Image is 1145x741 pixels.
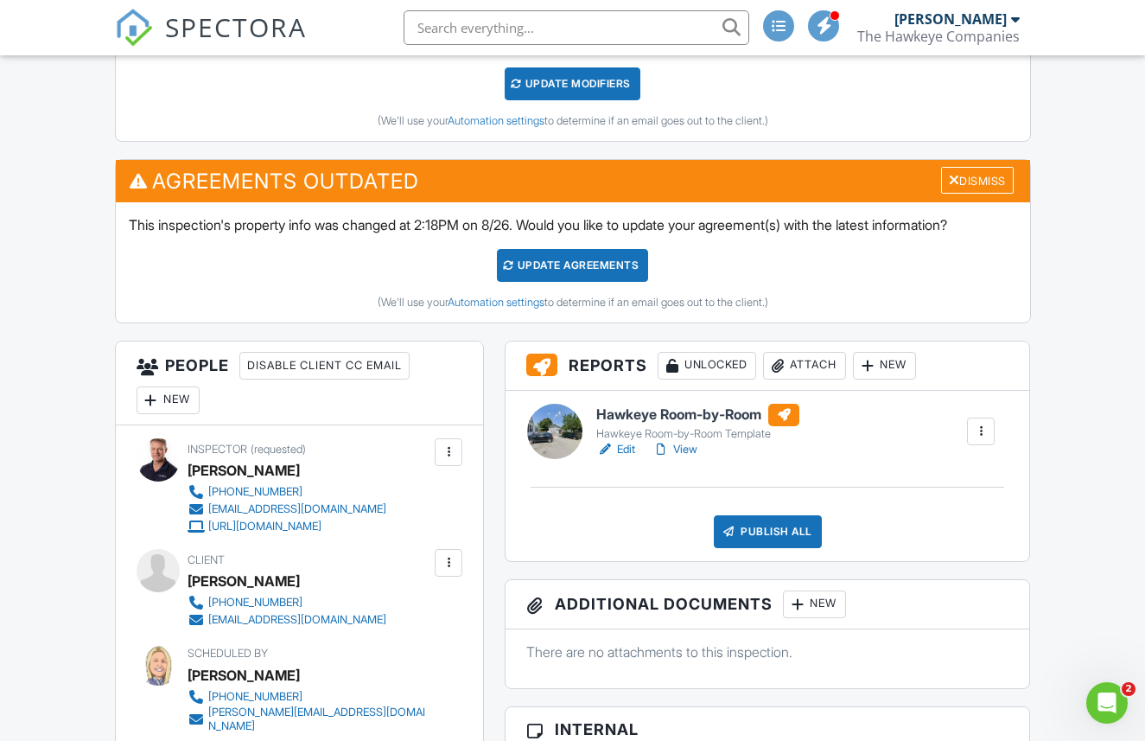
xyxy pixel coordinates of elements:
[251,443,306,456] span: (requested)
[506,580,1029,629] h3: Additional Documents
[763,352,846,380] div: Attach
[188,518,386,535] a: [URL][DOMAIN_NAME]
[165,9,307,45] span: SPECTORA
[526,642,1008,661] p: There are no attachments to this inspection.
[505,67,640,100] div: UPDATE Modifiers
[116,202,1030,322] div: This inspection's property info was changed at 2:18PM on 8/26. Would you like to update your agre...
[188,706,431,733] a: [PERSON_NAME][EMAIL_ADDRESS][DOMAIN_NAME]
[714,515,822,548] div: Publish All
[404,10,749,45] input: Search everything...
[783,591,846,618] div: New
[448,114,544,127] a: Automation settings
[188,483,386,501] a: [PHONE_NUMBER]
[448,296,544,309] a: Automation settings
[208,690,302,704] div: [PHONE_NUMBER]
[188,457,300,483] div: [PERSON_NAME]
[115,23,307,60] a: SPECTORA
[894,10,1007,28] div: [PERSON_NAME]
[188,594,386,611] a: [PHONE_NUMBER]
[506,342,1029,391] h3: Reports
[596,404,799,442] a: Hawkeye Room-by-Room Hawkeye Room-by-Room Template
[1086,682,1128,724] iframe: Intercom live chat
[129,296,1017,310] div: (We'll use your to determine if an email goes out to the client.)
[208,485,302,499] div: [PHONE_NUMBER]
[188,443,247,456] span: Inspector
[1122,682,1135,696] span: 2
[208,706,431,733] div: [PERSON_NAME][EMAIL_ADDRESS][DOMAIN_NAME]
[188,647,268,660] span: Scheduled By
[239,352,410,380] div: Disable Client CC Email
[596,441,635,458] a: Edit
[208,613,386,627] div: [EMAIL_ADDRESS][DOMAIN_NAME]
[188,568,300,594] div: [PERSON_NAME]
[652,441,697,458] a: View
[129,114,1017,128] div: (We'll use your to determine if an email goes out to the client.)
[188,501,386,518] a: [EMAIL_ADDRESS][DOMAIN_NAME]
[208,520,321,533] div: [URL][DOMAIN_NAME]
[188,611,386,629] a: [EMAIL_ADDRESS][DOMAIN_NAME]
[188,688,431,706] a: [PHONE_NUMBER]
[658,352,756,380] div: Unlocked
[137,386,200,414] div: New
[853,352,916,380] div: New
[115,9,153,47] img: The Best Home Inspection Software - Spectora
[497,249,648,282] div: Update Agreements
[857,28,1020,45] div: The Hawkeye Companies
[188,553,225,566] span: Client
[208,596,302,610] div: [PHONE_NUMBER]
[208,502,386,516] div: [EMAIL_ADDRESS][DOMAIN_NAME]
[116,342,484,425] h3: People
[596,427,799,441] div: Hawkeye Room-by-Room Template
[116,22,1030,141] div: This inspection's property details were changed at 2:23PM on 8/26. Would you like to recalculate ...
[116,160,1030,202] h3: Agreements Outdated
[941,167,1014,194] div: Dismiss
[188,662,300,688] div: [PERSON_NAME]
[596,404,799,426] h6: Hawkeye Room-by-Room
